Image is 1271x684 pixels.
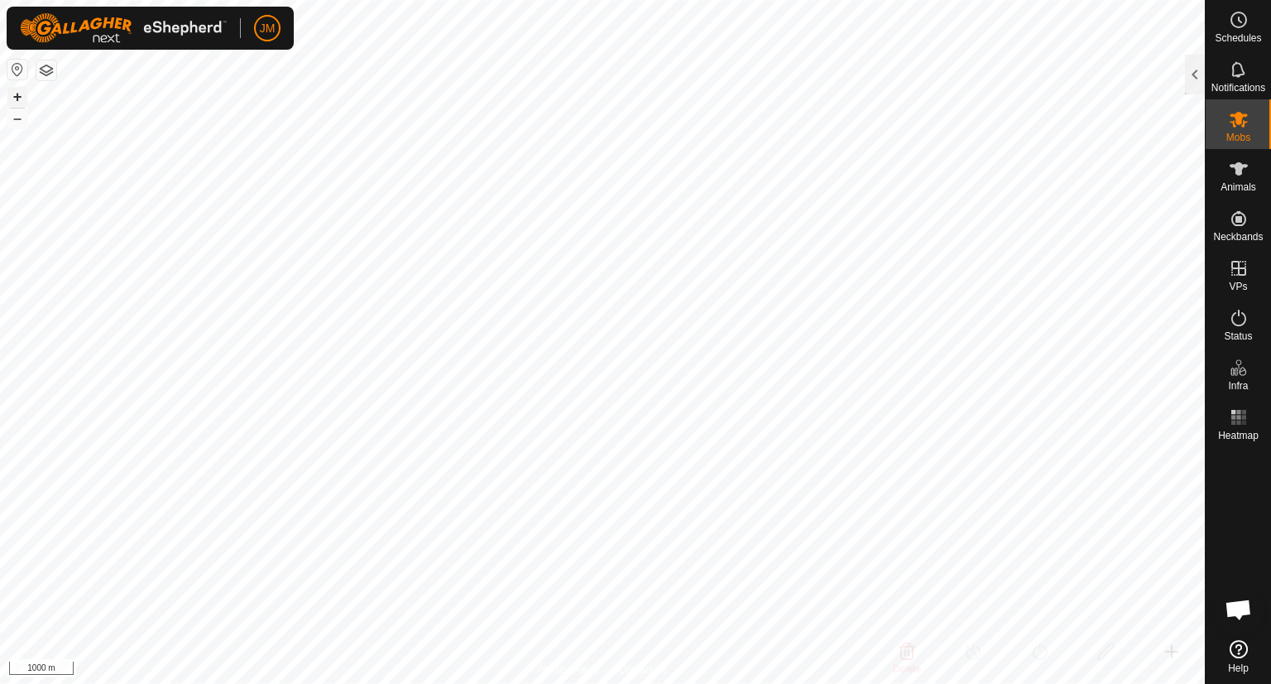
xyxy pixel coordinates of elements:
span: Infra [1228,381,1248,391]
a: Help [1206,633,1271,680]
button: Map Layers [36,60,56,80]
button: + [7,87,27,107]
span: Heatmap [1218,431,1259,441]
a: Contact Us [619,662,668,677]
span: Animals [1221,182,1256,192]
img: Gallagher Logo [20,13,227,43]
span: Neckbands [1213,232,1263,242]
a: Privacy Policy [537,662,599,677]
div: Open chat [1214,585,1264,634]
span: JM [260,20,276,37]
span: Status [1224,331,1252,341]
span: Help [1228,663,1249,673]
span: Mobs [1226,132,1250,142]
button: – [7,108,27,128]
span: VPs [1229,282,1247,291]
button: Reset Map [7,60,27,79]
span: Schedules [1215,33,1261,43]
span: Notifications [1211,83,1265,93]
